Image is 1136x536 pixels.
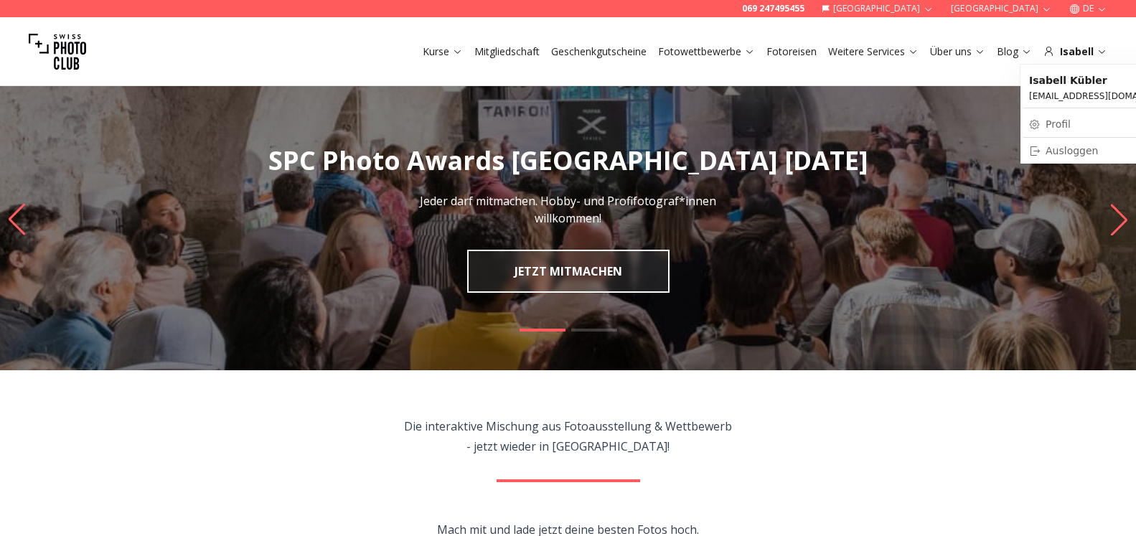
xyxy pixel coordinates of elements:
a: Fotowettbewerbe [658,44,755,59]
a: Über uns [930,44,985,59]
p: Jeder darf mitmachen. Hobby- und Profifotograf*innen willkommen! [408,192,729,227]
button: Kurse [417,42,469,62]
button: Weitere Services [822,42,924,62]
img: Swiss photo club [29,23,86,80]
a: Weitere Services [828,44,919,59]
button: Geschenkgutscheine [545,42,652,62]
button: Blog [991,42,1038,62]
button: Fotowettbewerbe [652,42,761,62]
a: Geschenkgutscheine [551,44,647,59]
button: Fotoreisen [761,42,822,62]
a: Fotoreisen [766,44,817,59]
button: Mitgliedschaft [469,42,545,62]
div: Isabell [1043,44,1107,59]
a: Mitgliedschaft [474,44,540,59]
p: Die interaktive Mischung aus Fotoausstellung & Wettbewerb - jetzt wieder in [GEOGRAPHIC_DATA]! [404,416,732,456]
button: Über uns [924,42,991,62]
a: Kurse [423,44,463,59]
a: Blog [997,44,1032,59]
a: 069 247495455 [742,3,804,14]
a: JETZT MITMACHEN [467,250,670,293]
